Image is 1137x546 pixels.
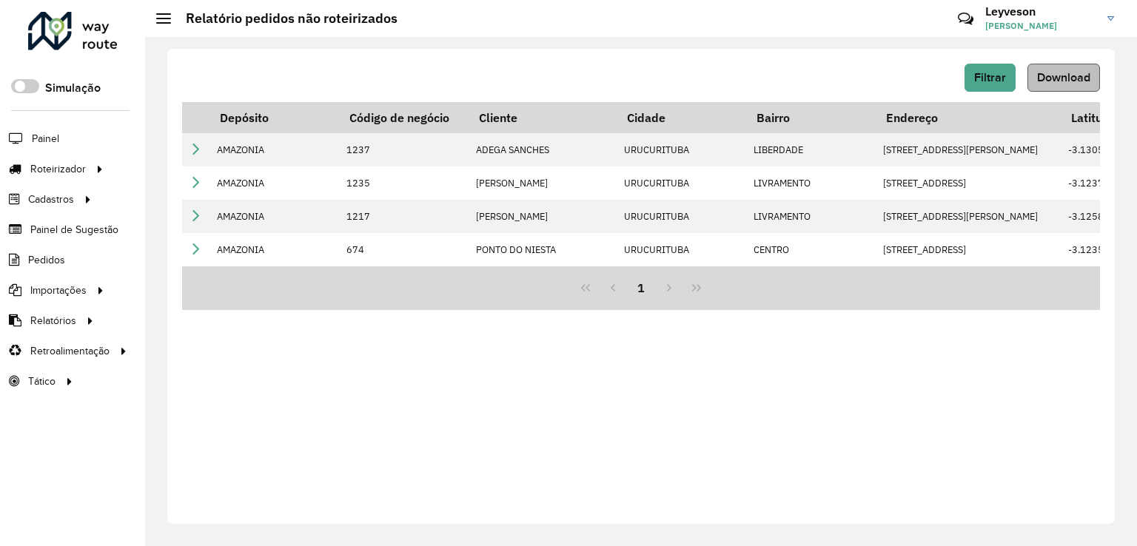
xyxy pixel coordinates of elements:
[746,200,876,233] td: LIVRAMENTO
[32,131,59,146] span: Painel
[28,192,74,207] span: Cadastros
[45,79,101,97] label: Simulação
[28,252,65,268] span: Pedidos
[30,343,110,359] span: Retroalimentação
[209,133,339,166] td: AMAZONIA
[617,102,746,133] th: Cidade
[876,200,1061,233] td: [STREET_ADDRESS][PERSON_NAME]
[209,102,339,133] th: Depósito
[617,166,746,200] td: URUCURITUBA
[469,102,617,133] th: Cliente
[209,166,339,200] td: AMAZONIA
[974,71,1006,84] span: Filtrar
[746,233,876,266] td: CENTRO
[30,161,86,177] span: Roteirizador
[30,313,76,328] span: Relatórios
[339,102,469,133] th: Código de negócio
[339,233,469,266] td: 674
[617,200,746,233] td: URUCURITUBA
[876,233,1061,266] td: [STREET_ADDRESS]
[985,4,1096,18] h3: Leyveson
[28,374,56,389] span: Tático
[30,283,87,298] span: Importações
[876,166,1061,200] td: [STREET_ADDRESS]
[469,200,617,233] td: [PERSON_NAME]
[746,102,876,133] th: Bairro
[876,102,1061,133] th: Endereço
[171,10,398,27] h2: Relatório pedidos não roteirizados
[985,19,1096,33] span: [PERSON_NAME]
[469,166,617,200] td: [PERSON_NAME]
[950,3,982,35] a: Contato Rápido
[746,133,876,166] td: LIBERDADE
[876,133,1061,166] td: [STREET_ADDRESS][PERSON_NAME]
[746,166,876,200] td: LIVRAMENTO
[209,200,339,233] td: AMAZONIA
[339,133,469,166] td: 1237
[209,233,339,266] td: AMAZONIA
[30,222,118,237] span: Painel de Sugestão
[965,64,1016,92] button: Filtrar
[617,233,746,266] td: URUCURITUBA
[339,200,469,233] td: 1217
[1027,64,1100,92] button: Download
[1037,71,1090,84] span: Download
[469,233,617,266] td: PONTO DO NIESTA
[339,166,469,200] td: 1235
[469,133,617,166] td: ADEGA SANCHES
[617,133,746,166] td: URUCURITUBA
[627,274,655,302] button: 1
